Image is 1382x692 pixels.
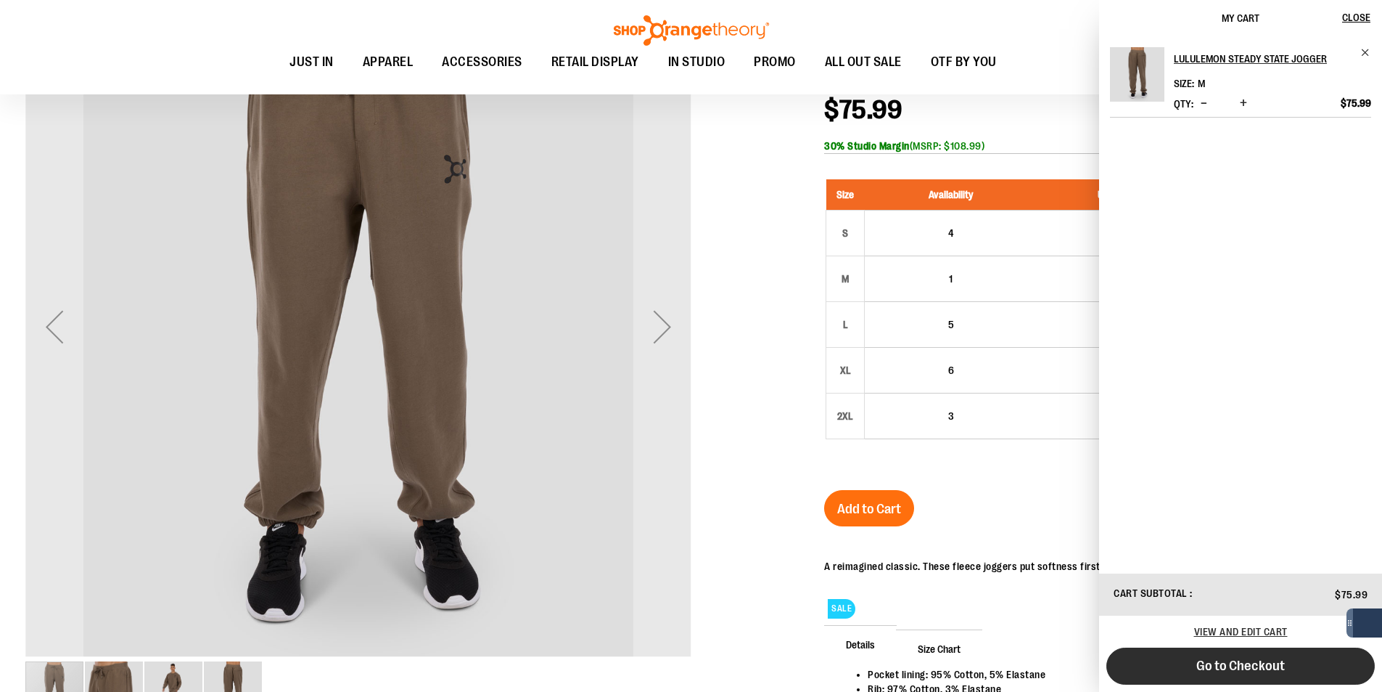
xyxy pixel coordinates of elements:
[1044,356,1191,370] div: $75.99
[1360,47,1371,58] a: Remove item
[668,46,725,78] span: IN STUDIO
[1197,97,1211,111] button: Decrease product quantity
[948,410,954,422] span: 3
[1114,587,1188,599] span: Cart Subtotal
[1194,626,1288,638] a: View and edit cart
[865,179,1037,211] th: Availability
[834,222,856,244] div: S
[948,365,954,376] span: 6
[1044,279,1191,293] div: $95.00
[551,46,639,78] span: RETAIL DISPLAY
[824,490,914,526] button: Add to Cart
[754,46,796,78] span: PROMO
[834,405,856,427] div: 2XL
[825,46,902,78] span: ALL OUT SALE
[1044,233,1191,248] div: $95.00
[1044,310,1191,325] div: $75.99
[1198,78,1205,89] span: M
[948,227,954,239] span: 4
[824,139,1357,153] div: (MSRP: $108.99)
[1110,47,1164,102] img: lululemon Steady State Jogger
[868,667,1342,682] li: Pocket lining: 95% Cotton, 5% Elastane
[834,268,856,290] div: M
[1044,402,1191,416] div: $75.99
[824,140,910,152] b: 30% Studio Margin
[1236,97,1251,111] button: Increase product quantity
[834,359,856,381] div: XL
[1222,12,1259,24] span: My Cart
[896,630,982,667] span: Size Chart
[1174,47,1371,70] a: lululemon Steady State Jogger
[1106,648,1375,685] button: Go to Checkout
[1044,416,1191,431] div: $95.00
[949,273,953,285] span: 1
[824,625,897,663] span: Details
[824,559,1297,574] div: A reimagined classic. These fleece joggers put softness first, so you can bring comfort wherever ...
[948,319,954,330] span: 5
[1044,370,1191,385] div: $95.00
[1174,98,1193,110] label: Qty
[824,95,902,125] span: $75.99
[289,46,334,78] span: JUST IN
[363,46,414,78] span: APPAREL
[1110,47,1371,118] li: Product
[828,599,855,619] span: SALE
[1110,47,1164,111] a: lululemon Steady State Jogger
[826,179,865,211] th: Size
[1342,12,1370,23] span: Close
[834,314,856,335] div: L
[1174,78,1194,89] dt: Size
[1196,658,1285,674] span: Go to Checkout
[1044,325,1191,339] div: $95.00
[1335,589,1367,601] span: $75.99
[1037,179,1198,211] th: Unit Price
[1044,219,1191,233] div: $75.99
[837,501,901,517] span: Add to Cart
[442,46,522,78] span: ACCESSORIES
[1174,47,1352,70] h2: lululemon Steady State Jogger
[931,46,997,78] span: OTF BY YOU
[612,15,771,46] img: Shop Orangetheory
[1341,97,1371,110] span: $75.99
[1044,264,1191,279] div: $75.99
